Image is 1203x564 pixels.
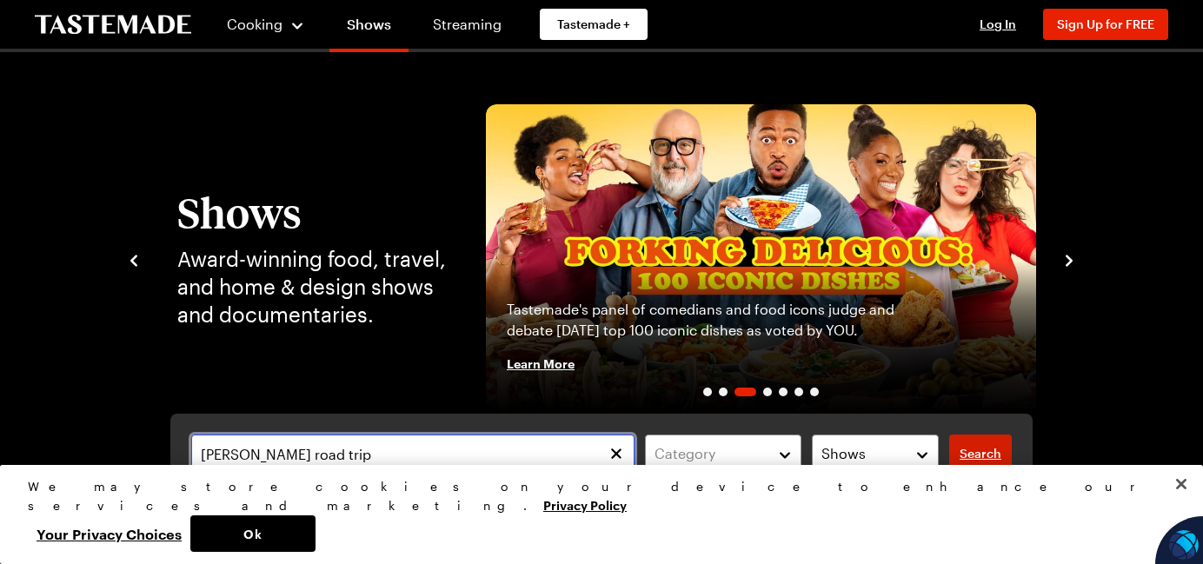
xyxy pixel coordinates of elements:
[794,388,803,396] span: Go to slide 6
[779,388,788,396] span: Go to slide 5
[960,445,1001,462] span: Search
[507,299,914,341] p: Tastemade's panel of comedians and food icons judge and debate [DATE] top 100 iconic dishes as vo...
[507,355,575,372] span: Learn More
[607,444,626,463] button: Clear search
[1060,249,1078,269] button: navigate to next item
[125,249,143,269] button: navigate to previous item
[540,9,648,40] a: Tastemade +
[486,104,1036,414] div: 3 / 7
[703,388,712,396] span: Go to slide 1
[177,189,451,235] h1: Shows
[949,435,1012,473] a: filters
[28,477,1160,552] div: Privacy
[1043,9,1168,40] button: Sign Up for FREE
[543,496,627,513] a: More information about your privacy, opens in a new tab
[28,515,190,552] button: Your Privacy Choices
[719,388,728,396] span: Go to slide 2
[810,388,819,396] span: Go to slide 7
[812,435,939,473] button: Shows
[645,435,801,473] button: Category
[329,3,409,52] a: Shows
[28,477,1160,515] div: We may store cookies on your device to enhance our services and marketing.
[980,17,1016,31] span: Log In
[763,388,772,396] span: Go to slide 4
[177,245,451,328] p: Award-winning food, travel, and home & design shows and documentaries.
[486,104,1036,414] img: Forking Delicious: 100 Iconic Dishes
[191,435,635,473] input: Search
[734,388,756,396] span: Go to slide 3
[655,443,766,464] div: Category
[1057,17,1154,31] span: Sign Up for FREE
[486,104,1036,414] a: Forking Delicious: 100 Iconic DishesTastemade's panel of comedians and food icons judge and debat...
[963,16,1033,33] button: Log In
[226,3,305,45] button: Cooking
[557,16,630,33] span: Tastemade +
[35,15,191,35] a: To Tastemade Home Page
[190,515,316,552] button: Ok
[1162,465,1200,503] button: Close
[821,443,866,464] span: Shows
[227,16,282,32] span: Cooking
